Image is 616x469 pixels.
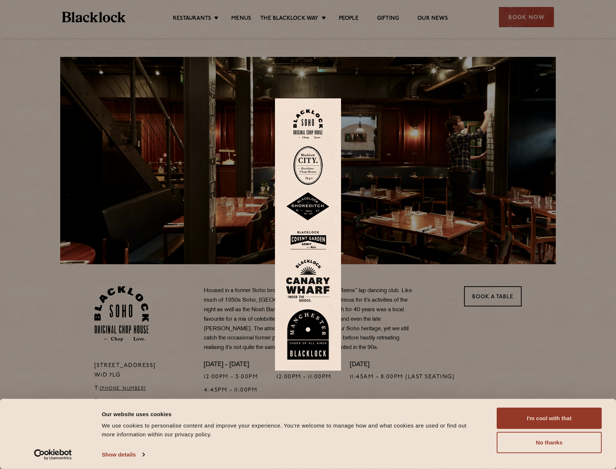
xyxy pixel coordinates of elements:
button: I'm cool with that [497,408,602,429]
a: Show details [102,449,144,460]
img: Shoreditch-stamp-v2-default.svg [286,192,330,221]
div: Our website uses cookies [102,410,480,418]
img: BL_CW_Logo_Website.svg [286,259,330,302]
img: BLA_1470_CoventGarden_Website_Solid.svg [286,228,330,252]
div: We use cookies to personalise content and improve your experience. You're welcome to manage how a... [102,421,480,439]
img: Soho-stamp-default.svg [293,109,323,139]
img: BL_Manchester_Logo-bleed.png [286,309,330,360]
button: No thanks [497,432,602,453]
a: Usercentrics Cookiebot - opens in a new window [21,449,85,460]
img: City-stamp-default.svg [293,146,323,185]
